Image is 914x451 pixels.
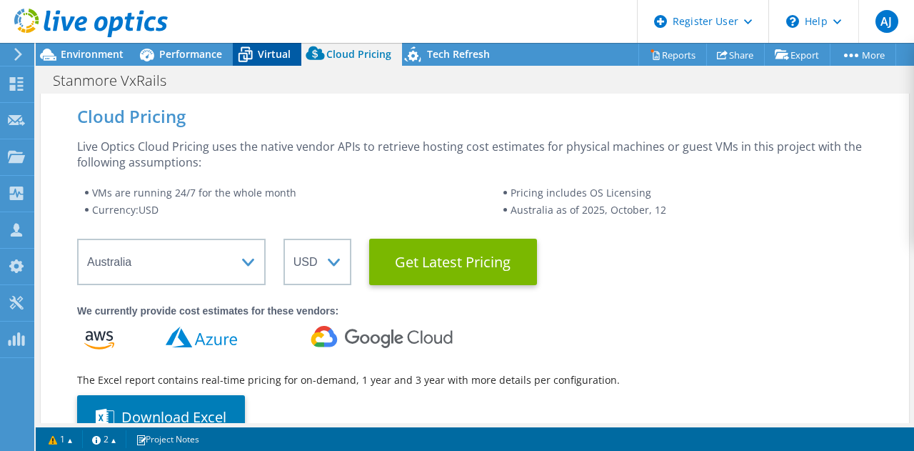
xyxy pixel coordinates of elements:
[77,109,873,124] div: Cloud Pricing
[427,47,490,61] span: Tech Refresh
[786,15,799,28] svg: \n
[126,430,209,448] a: Project Notes
[77,372,873,388] div: The Excel report contains real-time pricing for on-demand, 1 year and 3 year with more details pe...
[258,47,291,61] span: Virtual
[39,430,83,448] a: 1
[77,395,245,442] button: Download Excel
[46,73,189,89] h1: Stanmore VxRails
[638,44,707,66] a: Reports
[326,47,391,61] span: Cloud Pricing
[830,44,896,66] a: More
[92,186,296,199] span: VMs are running 24/7 for the whole month
[511,203,666,217] span: Australia as of 2025, October, 12
[511,186,651,199] span: Pricing includes OS Licensing
[92,203,159,217] span: Currency: USD
[77,305,338,317] strong: We currently provide cost estimates for these vendors:
[82,430,126,448] a: 2
[764,44,830,66] a: Export
[159,47,222,61] span: Performance
[77,139,873,170] div: Live Optics Cloud Pricing uses the native vendor APIs to retrieve hosting cost estimates for phys...
[706,44,765,66] a: Share
[875,10,898,33] span: AJ
[61,47,124,61] span: Environment
[369,239,537,285] button: Get Latest Pricing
